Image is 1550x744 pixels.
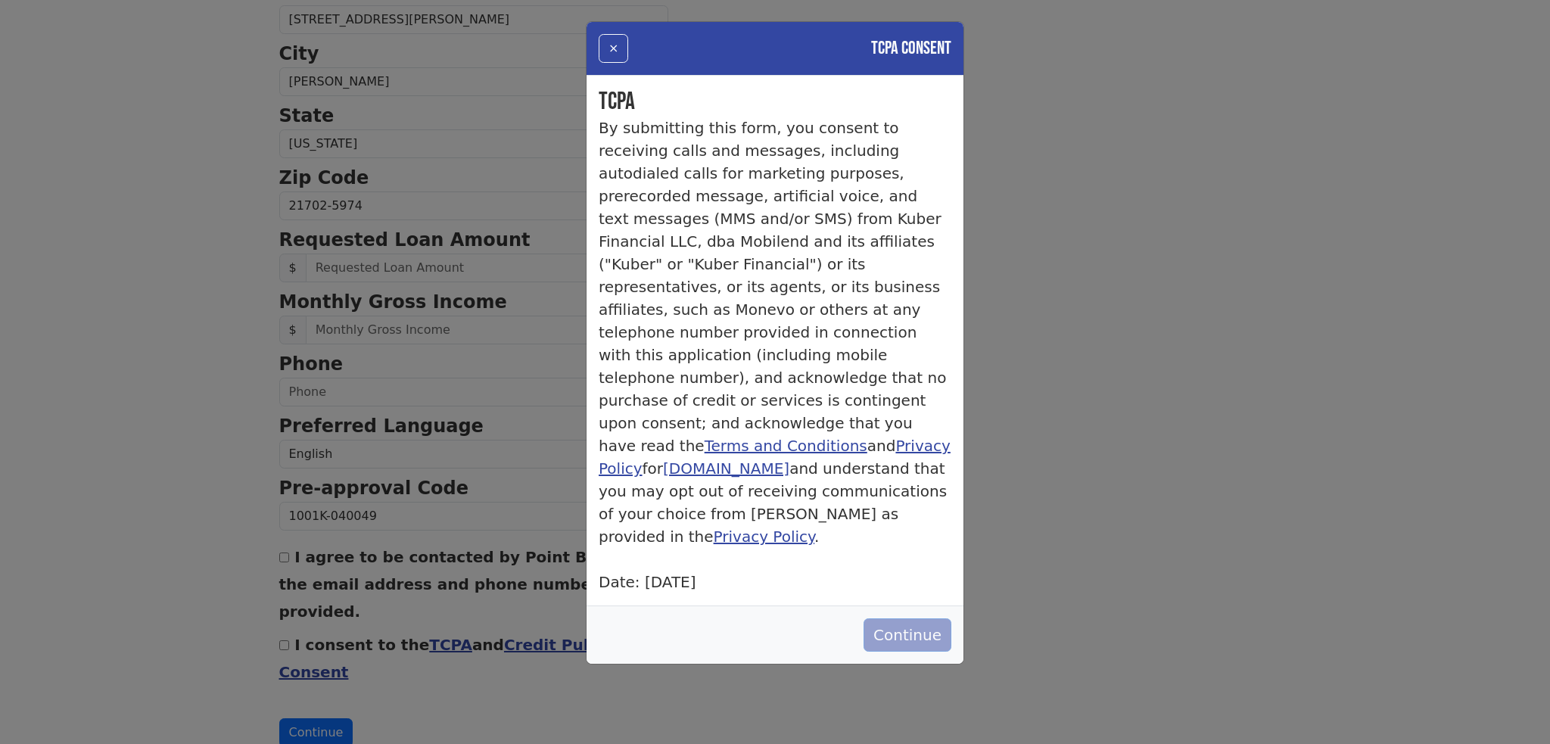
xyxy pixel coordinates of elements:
[599,117,951,548] p: By submitting this form, you consent to receiving calls and messages, including autodialed calls ...
[599,34,628,63] button: ×
[599,87,635,117] bold: TCPA
[714,528,814,546] a: Privacy Policy
[599,437,951,478] a: Privacy Policy
[871,35,951,62] h4: TCPA Consent
[864,618,951,652] button: Continue
[663,459,789,478] a: [DOMAIN_NAME]
[705,437,867,455] a: Terms and Conditions
[599,573,696,591] p1: Date: [DATE]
